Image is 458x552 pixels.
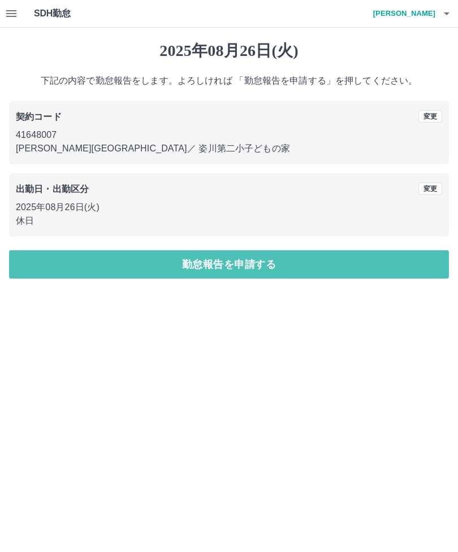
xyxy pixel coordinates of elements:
button: 勤怠報告を申請する [9,250,449,279]
p: [PERSON_NAME][GEOGRAPHIC_DATA] ／ 姿川第二小子どもの家 [16,142,442,155]
p: 下記の内容で勤怠報告をします。よろしければ 「勤怠報告を申請する」を押してください。 [9,74,449,88]
h1: 2025年08月26日(火) [9,41,449,60]
b: 出勤日・出勤区分 [16,184,89,194]
p: 41648007 [16,128,442,142]
button: 変更 [418,182,442,195]
p: 2025年08月26日(火) [16,201,442,214]
button: 変更 [418,110,442,123]
b: 契約コード [16,112,62,121]
p: 休日 [16,214,442,228]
